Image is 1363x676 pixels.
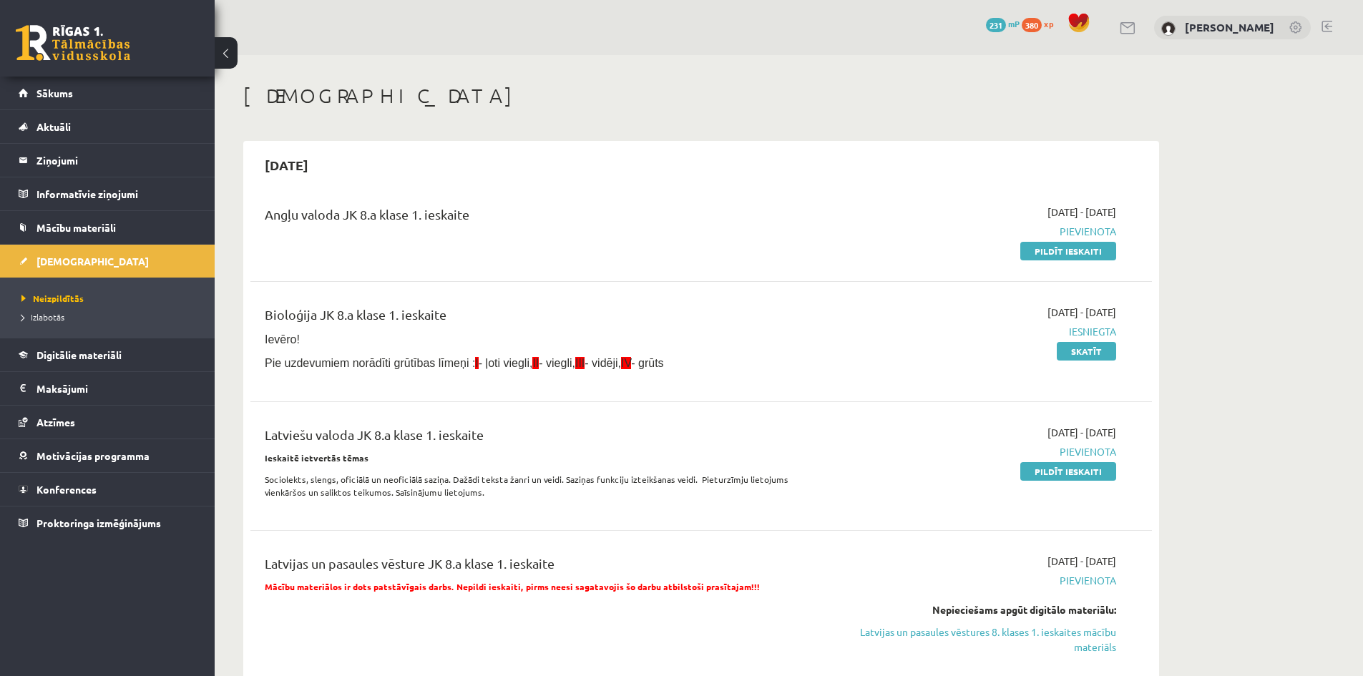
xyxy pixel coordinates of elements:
span: [DATE] - [DATE] [1047,425,1116,440]
span: [DATE] - [DATE] [1047,554,1116,569]
span: I [475,357,478,369]
a: 380 xp [1022,18,1060,29]
div: Latviešu valoda JK 8.a klase 1. ieskaite [265,425,825,451]
a: Neizpildītās [21,292,200,305]
legend: Informatīvie ziņojumi [36,177,197,210]
span: Pie uzdevumiem norādīti grūtības līmeņi : - ļoti viegli, - viegli, - vidēji, - grūts [265,357,664,369]
span: Ievēro! [265,333,300,346]
span: Proktoringa izmēģinājums [36,516,161,529]
span: [DATE] - [DATE] [1047,305,1116,320]
span: Konferences [36,483,97,496]
a: 231 mP [986,18,1020,29]
a: Motivācijas programma [19,439,197,472]
a: [DEMOGRAPHIC_DATA] [19,245,197,278]
img: Alina Ščerbicka [1161,21,1176,36]
a: Izlabotās [21,310,200,323]
span: Pievienota [846,224,1116,239]
span: Izlabotās [21,311,64,323]
a: Skatīt [1057,342,1116,361]
strong: Ieskaitē ietvertās tēmas [265,452,368,464]
a: Ziņojumi [19,144,197,177]
span: Aktuāli [36,120,71,133]
legend: Ziņojumi [36,144,197,177]
span: xp [1044,18,1053,29]
span: 231 [986,18,1006,32]
a: Konferences [19,473,197,506]
h2: [DATE] [250,148,323,182]
a: Atzīmes [19,406,197,439]
span: Neizpildītās [21,293,84,304]
a: [PERSON_NAME] [1185,20,1274,34]
span: [DATE] - [DATE] [1047,205,1116,220]
span: IV [621,357,631,369]
span: Atzīmes [36,416,75,428]
span: Digitālie materiāli [36,348,122,361]
span: Iesniegta [846,324,1116,339]
a: Digitālie materiāli [19,338,197,371]
a: Pildīt ieskaiti [1020,462,1116,481]
a: Aktuāli [19,110,197,143]
span: II [532,357,539,369]
a: Latvijas un pasaules vēstures 8. klases 1. ieskaites mācību materiāls [846,624,1116,655]
a: Proktoringa izmēģinājums [19,506,197,539]
h1: [DEMOGRAPHIC_DATA] [243,84,1159,108]
a: Rīgas 1. Tālmācības vidusskola [16,25,130,61]
a: Pildīt ieskaiti [1020,242,1116,260]
a: Maksājumi [19,372,197,405]
span: III [575,357,585,369]
a: Sākums [19,77,197,109]
span: mP [1008,18,1020,29]
span: Pievienota [846,444,1116,459]
div: Latvijas un pasaules vēsture JK 8.a klase 1. ieskaite [265,554,825,580]
span: Pievienota [846,573,1116,588]
span: 380 [1022,18,1042,32]
span: Mācību materiāli [36,221,116,234]
span: Sākums [36,87,73,99]
span: Mācību materiālos ir dots patstāvīgais darbs. Nepildi ieskaiti, pirms neesi sagatavojis šo darbu ... [265,581,760,592]
span: [DEMOGRAPHIC_DATA] [36,255,149,268]
div: Nepieciešams apgūt digitālo materiālu: [846,602,1116,617]
a: Mācību materiāli [19,211,197,244]
legend: Maksājumi [36,372,197,405]
a: Informatīvie ziņojumi [19,177,197,210]
p: Sociolekts, slengs, oficiālā un neoficiālā saziņa. Dažādi teksta žanri un veidi. Saziņas funkciju... [265,473,825,499]
span: Motivācijas programma [36,449,150,462]
div: Angļu valoda JK 8.a klase 1. ieskaite [265,205,825,231]
div: Bioloģija JK 8.a klase 1. ieskaite [265,305,825,331]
